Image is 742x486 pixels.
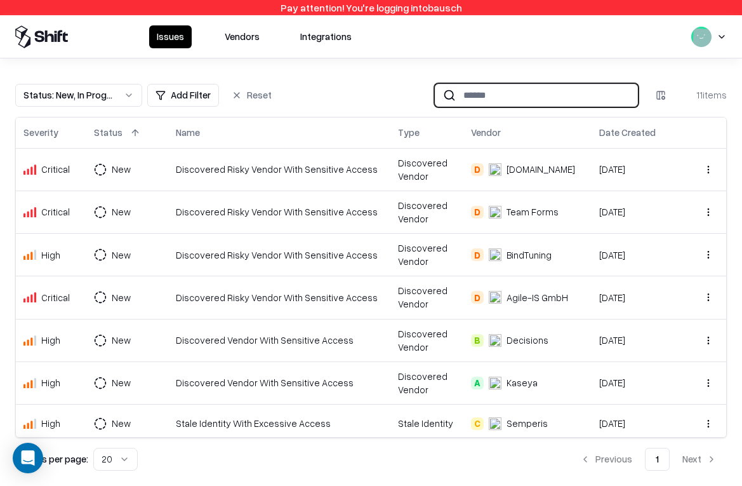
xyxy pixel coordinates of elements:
[507,291,568,304] div: Agile-IS GmbH
[599,417,680,430] div: [DATE]
[224,84,279,107] button: Reset
[149,25,192,48] button: Issues
[15,452,88,466] p: Results per page:
[112,163,131,176] div: New
[507,248,552,262] div: BindTuning
[94,201,154,224] button: New
[507,376,538,389] div: Kaseya
[94,286,154,309] button: New
[112,417,131,430] div: New
[23,126,58,139] div: Severity
[112,291,131,304] div: New
[23,88,114,102] div: Status : New, In Progress
[94,126,123,139] div: Status
[41,334,60,347] div: High
[41,417,60,430] div: High
[398,241,456,268] div: Discovered Vendor
[398,156,456,183] div: Discovered Vendor
[176,248,383,262] div: Discovered Risky Vendor With Sensitive Access
[645,448,670,471] button: 1
[13,443,43,473] div: Open Intercom Messenger
[507,163,575,176] div: [DOMAIN_NAME]
[176,205,383,219] div: Discovered Risky Vendor With Sensitive Access
[489,206,501,219] img: Team Forms
[599,248,680,262] div: [DATE]
[147,84,219,107] button: Add Filter
[471,163,484,176] div: D
[112,376,131,389] div: New
[599,334,680,347] div: [DATE]
[471,126,501,139] div: Vendor
[41,291,70,304] div: Critical
[676,88,727,102] div: 11 items
[489,377,501,389] img: Kaseya
[489,163,501,176] img: Draw.io
[471,248,484,261] div: D
[599,205,680,219] div: [DATE]
[94,412,154,435] button: New
[176,126,200,139] div: Name
[41,376,60,389] div: High
[489,417,501,430] img: Semperis
[471,417,484,430] div: C
[471,377,484,389] div: A
[398,199,456,226] div: Discovered Vendor
[112,248,131,262] div: New
[94,158,154,181] button: New
[489,334,501,347] img: Decisions
[94,243,154,266] button: New
[398,327,456,354] div: Discovered Vendor
[293,25,359,48] button: Integrations
[507,417,548,430] div: Semperis
[471,291,484,304] div: D
[599,126,656,139] div: Date Created
[217,25,267,48] button: Vendors
[398,417,456,430] div: Stale Identity
[398,126,420,139] div: Type
[471,206,484,219] div: D
[41,163,70,176] div: Critical
[41,205,70,219] div: Critical
[489,248,501,261] img: BindTuning
[599,376,680,389] div: [DATE]
[599,163,680,176] div: [DATE]
[176,417,383,430] div: Stale Identity With Excessive Access
[507,205,559,219] div: Team Forms
[489,291,501,304] img: Agile-IS GmbH
[176,376,383,389] div: Discovered Vendor With Sensitive Access
[176,291,383,304] div: Discovered Risky Vendor With Sensitive Access
[112,205,131,219] div: New
[94,329,154,352] button: New
[507,334,548,347] div: Decisions
[94,372,154,395] button: New
[471,334,484,347] div: B
[398,370,456,396] div: Discovered Vendor
[570,448,727,471] nav: pagination
[112,334,131,347] div: New
[176,163,383,176] div: Discovered Risky Vendor With Sensitive Access
[599,291,680,304] div: [DATE]
[176,334,383,347] div: Discovered Vendor With Sensitive Access
[398,284,456,311] div: Discovered Vendor
[41,248,60,262] div: High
